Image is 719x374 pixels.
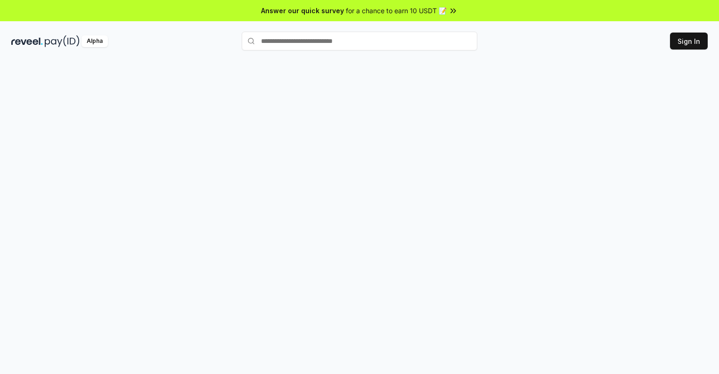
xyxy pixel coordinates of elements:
[11,35,43,47] img: reveel_dark
[670,33,708,50] button: Sign In
[346,6,447,16] span: for a chance to earn 10 USDT 📝
[82,35,108,47] div: Alpha
[45,35,80,47] img: pay_id
[261,6,344,16] span: Answer our quick survey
